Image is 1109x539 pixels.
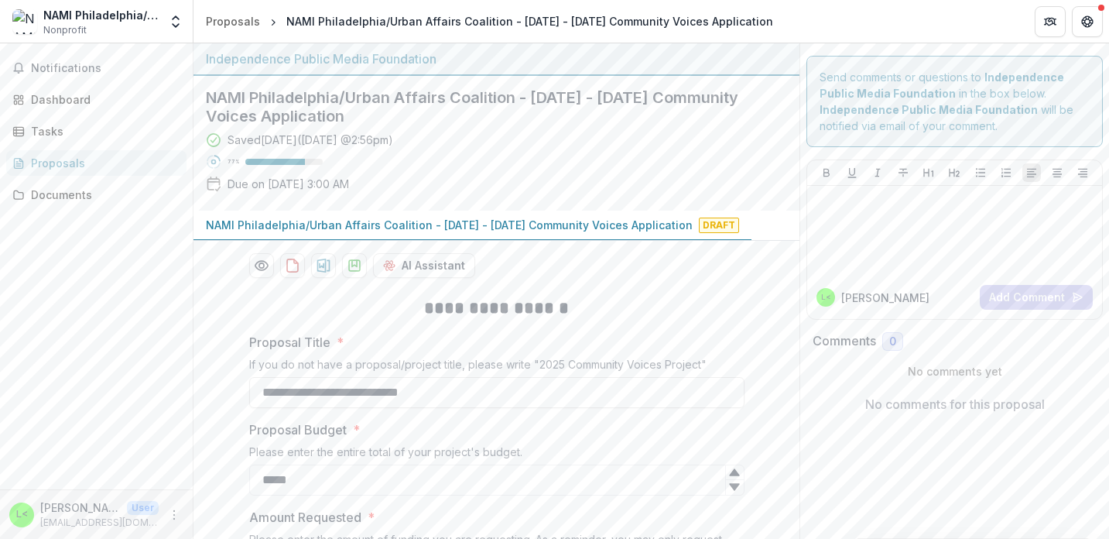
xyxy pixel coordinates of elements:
a: Tasks [6,118,187,144]
a: Proposals [6,150,187,176]
button: Preview fdae27a3-81a9-4b9d-9380-e4e8662ca0af-0.pdf [249,253,274,278]
p: NAMI Philadelphia/Urban Affairs Coalition - [DATE] - [DATE] Community Voices Application [206,217,693,233]
div: Documents [31,187,174,203]
a: Proposals [200,10,266,33]
span: 0 [889,335,896,348]
div: NAMI Philadelphia/Urban Affairs Coalition [43,7,159,23]
p: Due on [DATE] 3:00 AM [228,176,349,192]
button: Ordered List [997,163,1015,182]
div: Independence Public Media Foundation [206,50,787,68]
button: Align Right [1073,163,1092,182]
a: Dashboard [6,87,187,112]
span: Notifications [31,62,180,75]
span: Nonprofit [43,23,87,37]
div: NAMI Philadelphia/Urban Affairs Coalition - [DATE] - [DATE] Community Voices Application [286,13,773,29]
button: Heading 2 [945,163,964,182]
button: Notifications [6,56,187,81]
a: Documents [6,182,187,208]
button: Open entity switcher [165,6,187,37]
button: Align Center [1048,163,1066,182]
div: Lexie Taylor <ltaylor@namiphilly.org> [821,294,831,301]
p: Proposal Budget [249,421,347,439]
button: download-proposal [280,253,305,278]
button: More [165,506,183,524]
span: Draft [699,218,739,233]
p: No comments yet [813,363,1097,379]
button: download-proposal [311,253,336,278]
button: Partners [1035,6,1066,37]
div: Proposals [31,155,174,171]
h2: Comments [813,334,876,348]
button: Italicize [868,163,887,182]
button: Heading 1 [919,163,938,182]
div: Proposals [206,13,260,29]
p: [EMAIL_ADDRESS][DOMAIN_NAME] [40,516,159,530]
div: Send comments or questions to in the box below. will be notified via email of your comment. [806,56,1103,147]
button: Align Left [1022,163,1041,182]
img: NAMI Philadelphia/Urban Affairs Coalition [12,9,37,34]
strong: Independence Public Media Foundation [820,103,1038,116]
button: Get Help [1072,6,1103,37]
button: Underline [843,163,861,182]
button: Bold [817,163,836,182]
p: Proposal Title [249,333,330,352]
div: Saved [DATE] ( [DATE] @ 2:56pm ) [228,132,393,148]
p: User [127,501,159,515]
button: Bullet List [971,163,990,182]
button: Strike [894,163,912,182]
div: Lexie Taylor <ltaylor@namiphilly.org> [16,510,28,520]
p: Amount Requested [249,508,361,527]
p: [PERSON_NAME] <[EMAIL_ADDRESS][DOMAIN_NAME]> [40,500,121,516]
div: If you do not have a proposal/project title, please write "2025 Community Voices Project" [249,358,744,377]
div: Tasks [31,123,174,139]
p: 77 % [228,156,239,167]
p: [PERSON_NAME] [841,290,929,306]
button: download-proposal [342,253,367,278]
div: Dashboard [31,91,174,108]
div: Please enter the entire total of your project's budget. [249,445,744,465]
nav: breadcrumb [200,10,779,33]
p: No comments for this proposal [865,395,1045,414]
button: AI Assistant [373,253,475,278]
h2: NAMI Philadelphia/Urban Affairs Coalition - [DATE] - [DATE] Community Voices Application [206,88,762,125]
button: Add Comment [980,285,1093,310]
